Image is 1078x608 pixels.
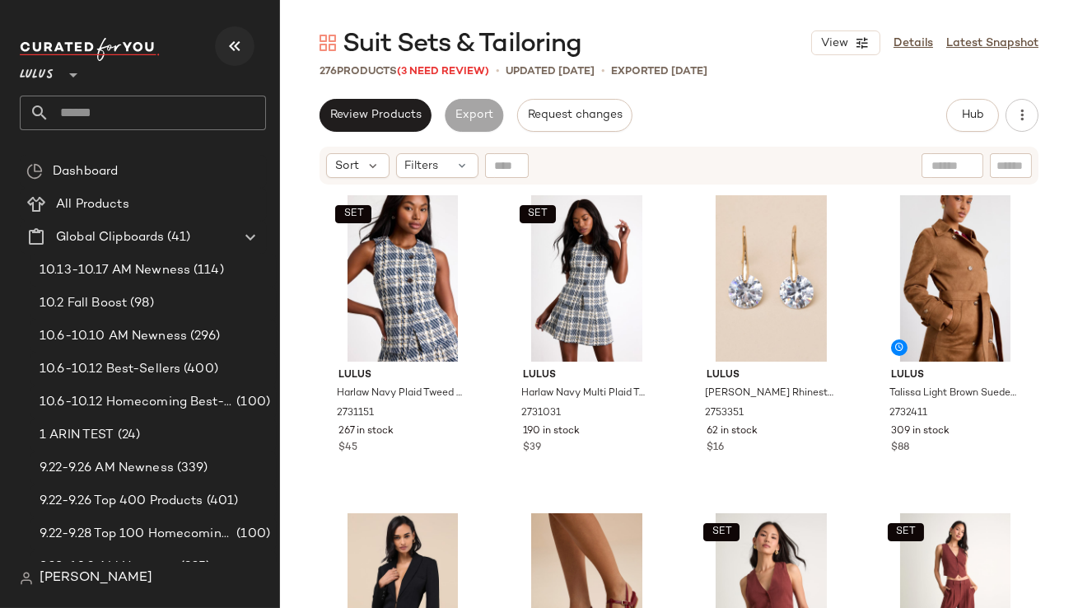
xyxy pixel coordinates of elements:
button: SET [520,205,556,223]
span: (98) [127,294,154,313]
span: 276 [320,66,337,77]
span: 2731031 [521,406,561,421]
span: (41) [164,228,190,247]
span: 62 in stock [707,424,758,439]
span: 10.6-10.10 AM Newness [40,327,187,346]
span: Review Products [329,109,422,122]
button: SET [703,523,740,541]
span: 9.22-9.26 Top 400 Products [40,492,203,511]
p: updated [DATE] [506,63,595,80]
span: [PERSON_NAME] Rhinestone Drop Earrings [705,386,833,401]
button: Hub [946,99,999,132]
span: [PERSON_NAME] [40,568,152,588]
span: 267 in stock [338,424,394,439]
p: Exported [DATE] [611,63,707,80]
span: (400) [180,360,218,379]
button: SET [335,205,371,223]
img: 2731151_02_front_2025-09-29.jpg [325,195,480,362]
span: 9.22-9.28 Top 100 Homecoming Dresses [40,525,233,544]
span: Lulus [20,56,54,86]
span: SET [895,526,916,538]
span: 2731151 [337,406,374,421]
span: Harlaw Navy Multi Plaid Tweed Mid-Rise Skort [521,386,650,401]
span: Dashboard [53,162,118,181]
span: 190 in stock [523,424,580,439]
button: SET [888,523,924,541]
span: Lulus [523,368,651,383]
span: 2753351 [705,406,744,421]
img: svg%3e [26,163,43,180]
span: 10.13-10.17 AM Newness [40,261,190,280]
span: Lulus [707,368,835,383]
span: Request changes [527,109,623,122]
span: SET [712,526,732,538]
span: 10.2 Fall Boost [40,294,127,313]
img: 2731031_06_misc_2025-09-29_1.jpg [510,195,665,362]
span: • [601,63,604,80]
span: (339) [174,459,208,478]
span: Suit Sets & Tailoring [343,28,581,61]
img: svg%3e [320,35,336,51]
span: 9.22-9.26 AM Newness [40,459,174,478]
span: 10.6-10.12 Homecoming Best-Sellers [40,393,233,412]
span: Sort [335,157,359,175]
span: Harlaw Navy Plaid Tweed Asymmetrical Vest Top [337,386,465,401]
span: Hub [961,109,984,122]
span: (100) [233,525,270,544]
span: 2732411 [889,406,927,421]
span: SET [343,208,363,220]
span: All Products [56,195,129,214]
span: (114) [190,261,224,280]
span: 1 ARIN TEST [40,426,114,445]
span: (3 Need Review) [397,66,489,77]
span: $16 [707,441,724,456]
span: 9.29-10.3 AM Newness [40,558,177,577]
span: $45 [338,441,357,456]
span: (100) [233,393,270,412]
span: (401) [203,492,239,511]
button: View [811,30,880,55]
a: Details [894,35,933,52]
img: 2732411_01_hero_2025-10-06.jpg [878,195,1033,362]
span: Lulus [338,368,467,383]
button: Review Products [320,99,432,132]
span: (325) [177,558,211,577]
span: $39 [523,441,541,456]
img: 2753351_05_detail_2025-09-29.jpg [693,195,848,362]
div: Products [320,63,489,80]
span: Lulus [891,368,1020,383]
span: 10.6-10.12 Best-Sellers [40,360,180,379]
span: Talissa Light Brown Suede Double-Breasted Trench Coat [889,386,1018,401]
span: • [496,63,499,80]
img: svg%3e [20,572,33,585]
span: Global Clipboards [56,228,164,247]
button: Request changes [517,99,632,132]
span: (24) [114,426,141,445]
span: View [820,37,848,50]
a: Latest Snapshot [946,35,1038,52]
span: $88 [891,441,909,456]
span: (296) [187,327,221,346]
span: 309 in stock [891,424,950,439]
img: cfy_white_logo.C9jOOHJF.svg [20,38,160,61]
span: Filters [405,157,439,175]
span: SET [527,208,548,220]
